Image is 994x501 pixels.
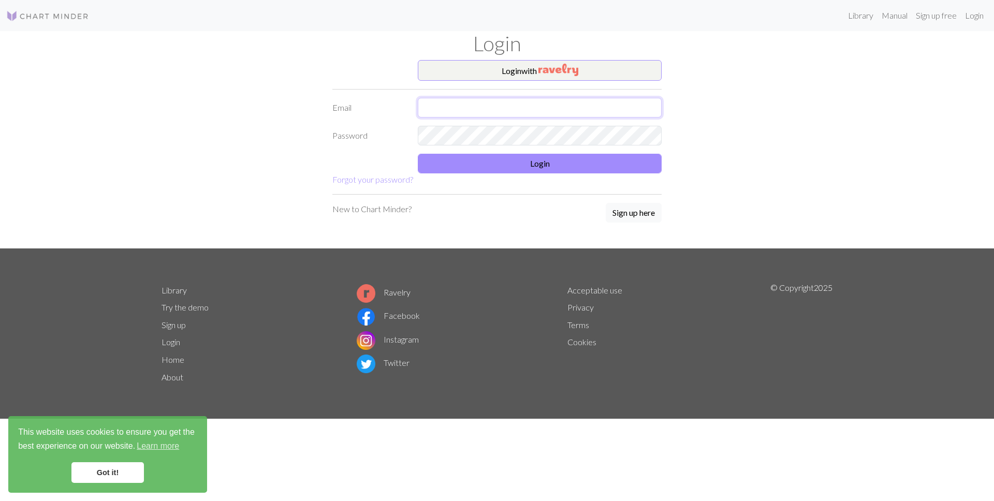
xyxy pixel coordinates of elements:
[357,331,375,350] img: Instagram logo
[357,284,375,303] img: Ravelry logo
[606,203,662,224] a: Sign up here
[357,355,375,373] img: Twitter logo
[878,5,912,26] a: Manual
[8,416,207,493] div: cookieconsent
[162,285,187,295] a: Library
[332,174,413,184] a: Forgot your password?
[18,426,197,454] span: This website uses cookies to ensure you get the best experience on our website.
[567,302,594,312] a: Privacy
[332,203,412,215] p: New to Chart Minder?
[538,64,578,76] img: Ravelry
[6,10,89,22] img: Logo
[71,462,144,483] a: dismiss cookie message
[844,5,878,26] a: Library
[770,282,832,386] p: © Copyright 2025
[567,337,596,347] a: Cookies
[606,203,662,223] button: Sign up here
[162,302,209,312] a: Try the demo
[162,320,186,330] a: Sign up
[155,31,839,56] h1: Login
[912,5,961,26] a: Sign up free
[418,60,662,81] button: Loginwith
[357,287,411,297] a: Ravelry
[162,355,184,364] a: Home
[357,358,410,367] a: Twitter
[567,285,622,295] a: Acceptable use
[961,5,988,26] a: Login
[418,154,662,173] button: Login
[162,337,180,347] a: Login
[357,334,419,344] a: Instagram
[357,311,420,320] a: Facebook
[357,307,375,326] img: Facebook logo
[135,438,181,454] a: learn more about cookies
[162,372,183,382] a: About
[567,320,589,330] a: Terms
[326,98,412,117] label: Email
[326,126,412,145] label: Password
